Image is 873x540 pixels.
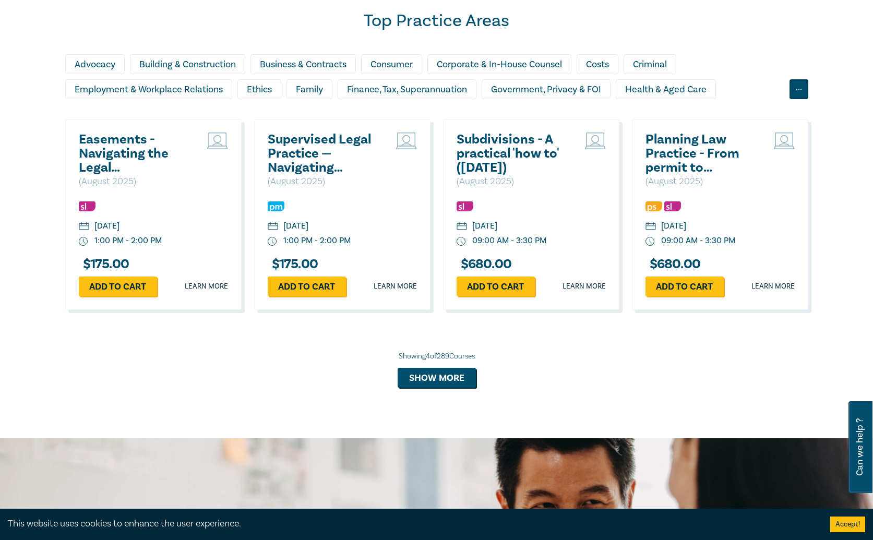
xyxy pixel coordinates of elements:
[94,220,119,232] div: [DATE]
[65,54,125,74] div: Advocacy
[645,133,758,175] a: Planning Law Practice - From permit to enforcement ([DATE])
[268,257,318,271] h3: $ 175.00
[457,222,467,232] img: calendar
[563,281,606,292] a: Learn more
[268,222,278,232] img: calendar
[268,175,380,188] p: ( August 2025 )
[457,201,473,211] img: Substantive Law
[338,79,476,99] div: Finance, Tax, Superannuation
[199,104,304,124] div: Intellectual Property
[79,237,88,246] img: watch
[457,237,466,246] img: watch
[8,517,815,531] div: This website uses cookies to enhance the user experience.
[268,133,380,175] a: Supervised Legal Practice — Navigating Obligations and Risks
[790,79,808,99] div: ...
[250,54,356,74] div: Business & Contracts
[645,175,758,188] p: ( August 2025 )
[65,351,808,362] div: Showing 4 of 289 Courses
[79,257,129,271] h3: $ 175.00
[664,201,681,211] img: Substantive Law
[65,79,232,99] div: Employment & Workplace Relations
[661,235,735,247] div: 09:00 AM - 3:30 PM
[830,517,865,532] button: Accept cookies
[65,104,194,124] div: Insolvency & Restructuring
[472,235,546,247] div: 09:00 AM - 3:30 PM
[624,54,676,74] div: Criminal
[661,220,686,232] div: [DATE]
[65,10,808,31] h2: Top Practice Areas
[482,79,611,99] div: Government, Privacy & FOI
[645,237,655,246] img: watch
[585,133,606,149] img: Live Stream
[616,79,716,99] div: Health & Aged Care
[457,175,569,188] p: ( August 2025 )
[79,201,95,211] img: Substantive Law
[645,277,724,296] a: Add to cart
[309,104,455,124] div: Litigation & Dispute Resolution
[79,133,191,175] a: Easements - Navigating the Legal Complexities
[645,222,656,232] img: calendar
[207,133,228,149] img: Live Stream
[457,133,569,175] a: Subdivisions - A practical 'how to' ([DATE])
[286,79,332,99] div: Family
[79,222,89,232] img: calendar
[774,133,795,149] img: Live Stream
[645,201,662,211] img: Professional Skills
[130,54,245,74] div: Building & Construction
[268,237,277,246] img: watch
[457,277,535,296] a: Add to cart
[374,281,417,292] a: Learn more
[457,257,512,271] h3: $ 680.00
[427,54,571,74] div: Corporate & In-House Counsel
[283,220,308,232] div: [DATE]
[79,277,157,296] a: Add to cart
[94,235,162,247] div: 1:00 PM - 2:00 PM
[268,277,346,296] a: Add to cart
[855,407,865,487] span: Can we help ?
[237,79,281,99] div: Ethics
[751,281,795,292] a: Learn more
[398,368,476,388] button: Show more
[577,54,618,74] div: Costs
[396,133,417,149] img: Live Stream
[79,175,191,188] p: ( August 2025 )
[185,281,228,292] a: Learn more
[283,235,351,247] div: 1:00 PM - 2:00 PM
[645,257,701,271] h3: $ 680.00
[460,104,519,124] div: Migration
[361,54,422,74] div: Consumer
[268,201,284,211] img: Practice Management & Business Skills
[524,104,671,124] div: Personal Injury & Medico-Legal
[472,220,497,232] div: [DATE]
